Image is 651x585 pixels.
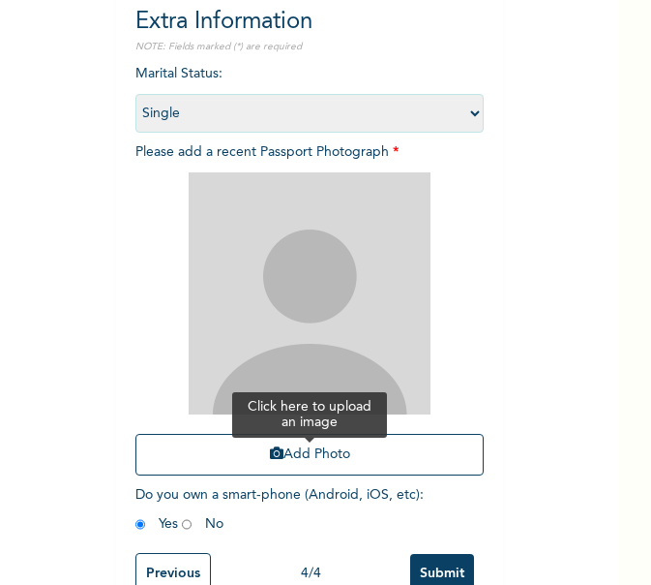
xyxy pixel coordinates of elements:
img: Crop [189,172,430,415]
h2: Extra Information [135,5,484,40]
div: 4 / 4 [211,564,410,584]
p: NOTE: Fields marked (*) are required [135,40,484,54]
span: Marital Status : [135,67,484,120]
span: Do you own a smart-phone (Android, iOS, etc) : Yes No [135,488,424,531]
button: Add Photo [135,434,484,476]
span: Please add a recent Passport Photograph [135,145,484,485]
